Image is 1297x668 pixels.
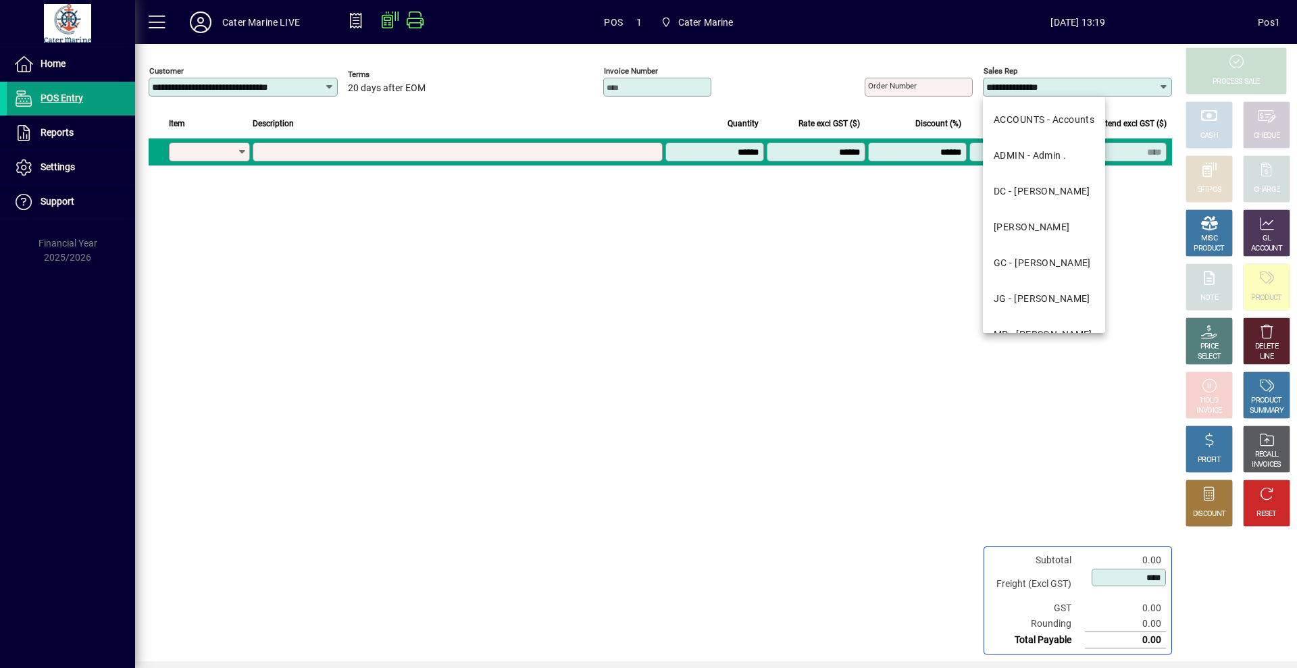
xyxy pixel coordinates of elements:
[983,209,1105,245] mat-option: DEB - Debbie McQuarters
[983,245,1105,281] mat-option: GC - Gerard Cantin
[994,149,1067,163] div: ADMIN - Admin .
[1198,352,1221,362] div: SELECT
[983,138,1105,174] mat-option: ADMIN - Admin .
[1254,131,1279,141] div: CHEQUE
[1200,293,1218,303] div: NOTE
[990,632,1085,648] td: Total Payable
[41,161,75,172] span: Settings
[7,116,135,150] a: Reports
[348,70,429,79] span: Terms
[149,66,184,76] mat-label: Customer
[1263,234,1271,244] div: GL
[41,127,74,138] span: Reports
[1198,455,1221,465] div: PROFIT
[898,11,1258,33] span: [DATE] 13:19
[348,83,426,94] span: 20 days after EOM
[41,58,66,69] span: Home
[1085,553,1166,568] td: 0.00
[1258,11,1280,33] div: Pos1
[1096,116,1167,131] span: Extend excl GST ($)
[868,81,917,91] mat-label: Order number
[994,220,1070,234] div: [PERSON_NAME]
[7,185,135,219] a: Support
[1193,509,1225,519] div: DISCOUNT
[1251,396,1281,406] div: PRODUCT
[994,113,1094,127] div: ACCOUNTS - Accounts
[655,10,739,34] span: Cater Marine
[222,11,300,33] div: Cater Marine LIVE
[1251,293,1281,303] div: PRODUCT
[728,116,759,131] span: Quantity
[179,10,222,34] button: Profile
[1260,352,1273,362] div: LINE
[1196,406,1221,416] div: INVOICE
[604,11,623,33] span: POS
[1194,244,1224,254] div: PRODUCT
[1085,616,1166,632] td: 0.00
[994,256,1091,270] div: GC - [PERSON_NAME]
[1251,244,1282,254] div: ACCOUNT
[798,116,860,131] span: Rate excl GST ($)
[1250,406,1283,416] div: SUMMARY
[41,196,74,207] span: Support
[994,292,1090,306] div: JG - [PERSON_NAME]
[1200,342,1219,352] div: PRICE
[990,616,1085,632] td: Rounding
[1085,600,1166,616] td: 0.00
[253,116,294,131] span: Description
[915,116,961,131] span: Discount (%)
[7,47,135,81] a: Home
[983,174,1105,209] mat-option: DC - Dan Cleaver
[1256,509,1277,519] div: RESET
[984,66,1017,76] mat-label: Sales rep
[604,66,658,76] mat-label: Invoice number
[636,11,642,33] span: 1
[1201,234,1217,244] div: MISC
[1255,450,1279,460] div: RECALL
[1254,185,1280,195] div: CHARGE
[1200,396,1218,406] div: HOLD
[1252,460,1281,470] div: INVOICES
[983,102,1105,138] mat-option: ACCOUNTS - Accounts
[1197,185,1222,195] div: EFTPOS
[7,151,135,184] a: Settings
[983,317,1105,353] mat-option: MP - Margaret Pierce
[678,11,734,33] span: Cater Marine
[1085,632,1166,648] td: 0.00
[1200,131,1218,141] div: CASH
[994,184,1090,199] div: DC - [PERSON_NAME]
[994,328,1092,342] div: MP - [PERSON_NAME]
[1255,342,1278,352] div: DELETE
[990,568,1085,600] td: Freight (Excl GST)
[41,93,83,103] span: POS Entry
[983,281,1105,317] mat-option: JG - John Giles
[169,116,185,131] span: Item
[990,600,1085,616] td: GST
[990,553,1085,568] td: Subtotal
[1213,77,1260,87] div: PROCESS SALE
